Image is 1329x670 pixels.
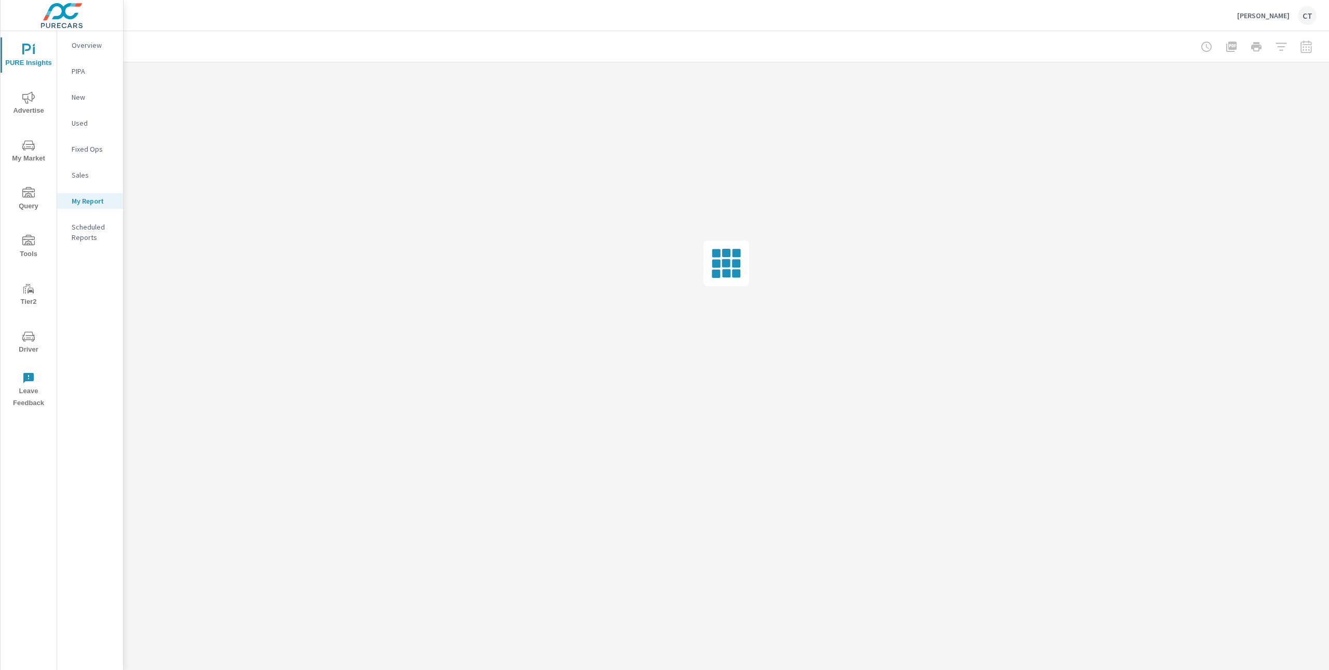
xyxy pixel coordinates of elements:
p: PIPA [72,66,115,76]
p: Scheduled Reports [72,222,115,243]
div: Used [57,115,123,131]
p: Fixed Ops [72,144,115,154]
span: My Market [4,139,53,165]
p: New [72,92,115,102]
p: Sales [72,170,115,180]
p: Overview [72,40,115,50]
span: Tier2 [4,283,53,308]
p: [PERSON_NAME] [1237,11,1290,20]
div: New [57,89,123,105]
div: nav menu [1,31,57,413]
p: My Report [72,196,115,206]
span: Leave Feedback [4,372,53,409]
div: Overview [57,37,123,53]
div: PIPA [57,63,123,79]
span: Query [4,187,53,212]
p: Used [72,118,115,128]
span: Driver [4,330,53,356]
div: Scheduled Reports [57,219,123,245]
div: CT [1298,6,1317,25]
div: Sales [57,167,123,183]
div: My Report [57,193,123,209]
span: Tools [4,235,53,260]
span: PURE Insights [4,44,53,69]
div: Fixed Ops [57,141,123,157]
span: Advertise [4,91,53,117]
